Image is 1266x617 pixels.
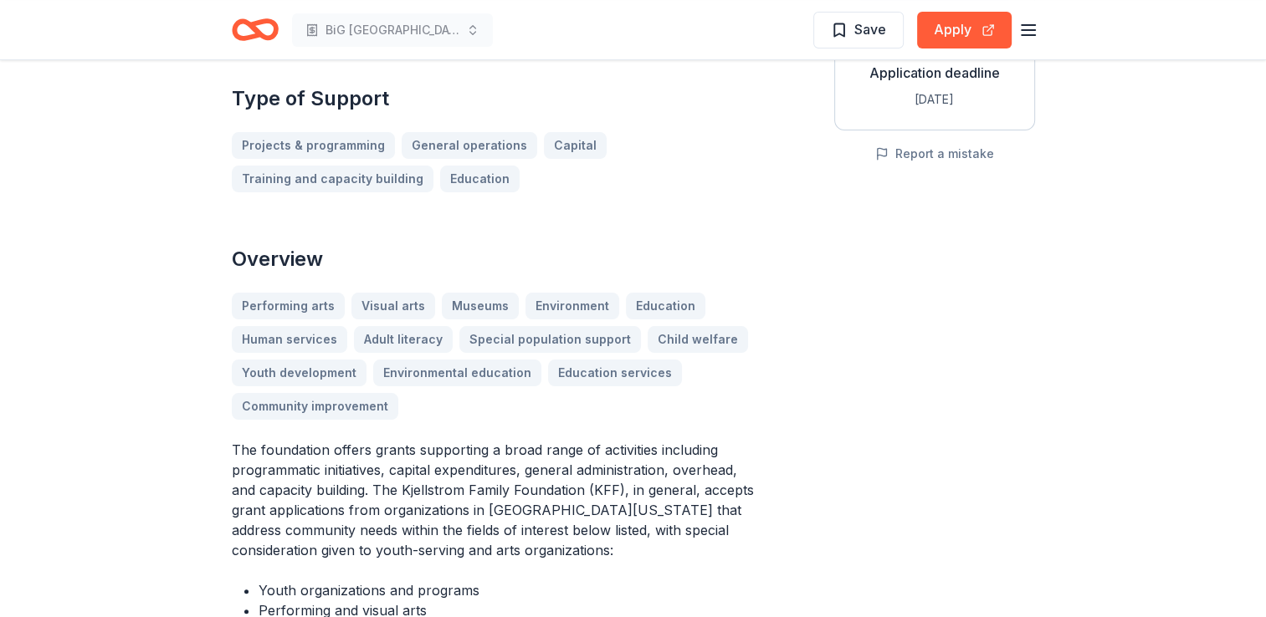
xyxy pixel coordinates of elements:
span: Save [854,18,886,40]
h2: Type of Support [232,85,754,112]
button: Save [813,12,904,48]
button: Report a mistake [875,144,994,164]
span: BiG [GEOGRAPHIC_DATA] [325,20,459,40]
a: Capital [544,132,607,159]
li: Youth organizations and programs [259,580,754,600]
a: Home [232,10,279,49]
h2: Overview [232,246,754,273]
a: General operations [402,132,537,159]
a: Education [440,166,520,192]
button: BiG [GEOGRAPHIC_DATA] [292,13,493,47]
div: Application deadline [848,63,1021,83]
div: [DATE] [848,89,1021,110]
a: Training and capacity building [232,166,433,192]
p: The foundation offers grants supporting a broad range of activities including programmatic initia... [232,440,754,560]
button: Apply [917,12,1012,48]
a: Projects & programming [232,132,395,159]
